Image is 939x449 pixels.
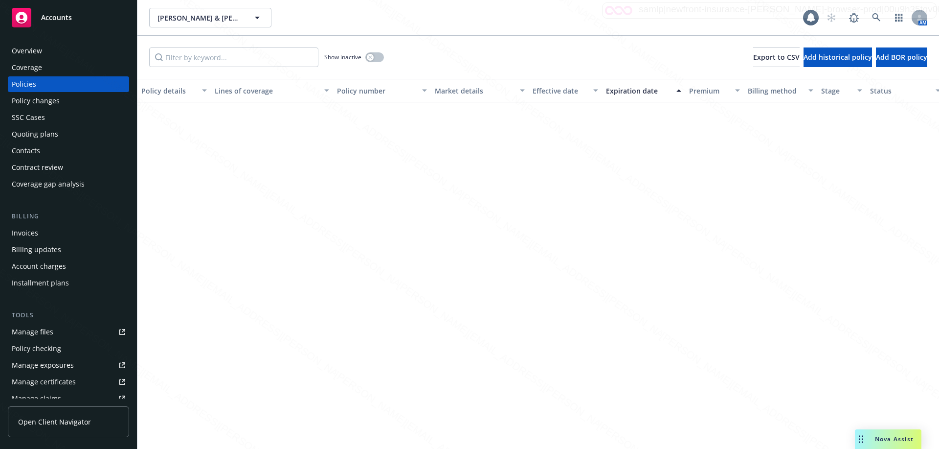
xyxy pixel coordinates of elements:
button: Nova Assist [855,429,921,449]
a: Policies [8,76,129,92]
div: Manage claims [12,391,61,406]
div: Policies [12,76,36,92]
input: Filter by keyword... [149,47,318,67]
a: Start snowing [822,8,841,27]
div: SSC Cases [12,110,45,125]
div: Manage exposures [12,357,74,373]
button: Effective date [529,79,602,102]
div: Policy number [337,86,416,96]
button: [PERSON_NAME] & [PERSON_NAME] [149,8,271,27]
div: Quoting plans [12,126,58,142]
span: Accounts [41,14,72,22]
a: Installment plans [8,275,129,291]
div: Manage files [12,324,53,340]
div: Billing method [748,86,803,96]
div: Account charges [12,259,66,274]
span: Open Client Navigator [18,417,91,427]
div: Contacts [12,143,40,159]
div: Billing updates [12,242,61,258]
div: Coverage [12,60,42,75]
div: Installment plans [12,275,69,291]
a: Report a Bug [844,8,864,27]
button: Policy number [333,79,431,102]
button: Billing method [744,79,817,102]
a: Quoting plans [8,126,129,142]
span: Nova Assist [875,435,914,443]
div: Policy checking [12,341,61,356]
a: Manage exposures [8,357,129,373]
a: Policy changes [8,93,129,109]
span: Show inactive [324,53,361,61]
span: [PERSON_NAME] & [PERSON_NAME] [157,13,242,23]
a: Accounts [8,4,129,31]
button: Stage [817,79,866,102]
div: Drag to move [855,429,867,449]
a: Switch app [889,8,909,27]
div: Status [870,86,930,96]
a: Contacts [8,143,129,159]
div: Contract review [12,160,63,175]
div: Market details [435,86,514,96]
button: Expiration date [602,79,685,102]
span: Add historical policy [804,52,872,62]
a: Account charges [8,259,129,274]
button: Lines of coverage [211,79,333,102]
div: Coverage gap analysis [12,176,85,192]
button: Add historical policy [804,47,872,67]
div: Stage [821,86,851,96]
button: Policy details [137,79,211,102]
div: Invoices [12,225,38,241]
a: Policy checking [8,341,129,356]
a: Billing updates [8,242,129,258]
button: Add BOR policy [876,47,927,67]
a: Manage files [8,324,129,340]
div: Overview [12,43,42,59]
span: Export to CSV [753,52,800,62]
div: Lines of coverage [215,86,318,96]
a: Contract review [8,160,129,175]
div: Tools [8,310,129,320]
span: Add BOR policy [876,52,927,62]
a: SSC Cases [8,110,129,125]
div: Manage certificates [12,374,76,390]
a: Manage claims [8,391,129,406]
div: Billing [8,212,129,221]
a: Overview [8,43,129,59]
div: Expiration date [606,86,671,96]
a: Search [867,8,886,27]
a: Invoices [8,225,129,241]
div: Premium [689,86,729,96]
button: Export to CSV [753,47,800,67]
a: Manage certificates [8,374,129,390]
div: Policy details [141,86,196,96]
button: Market details [431,79,529,102]
a: Coverage gap analysis [8,176,129,192]
div: Effective date [533,86,587,96]
a: Coverage [8,60,129,75]
button: Premium [685,79,744,102]
div: Policy changes [12,93,60,109]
